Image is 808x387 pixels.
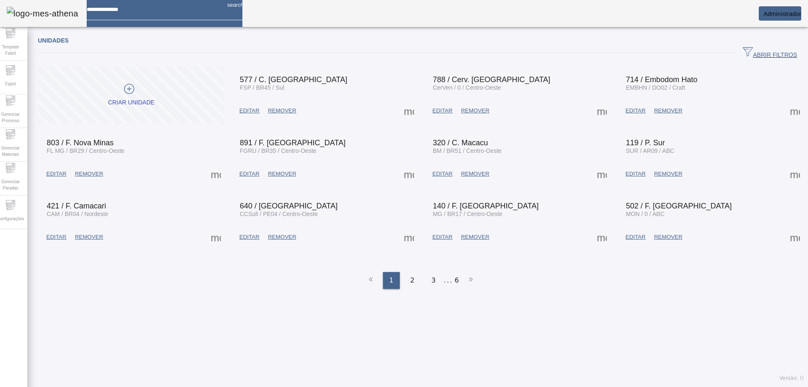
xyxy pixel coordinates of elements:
span: EDITAR [46,233,66,241]
span: ABRIR FILTROS [743,47,797,59]
span: MON / 0 / ABC [626,211,664,217]
button: Mais [787,166,803,181]
button: REMOVER [264,103,300,118]
span: REMOVER [654,107,682,115]
button: REMOVER [457,166,493,181]
button: Mais [594,166,609,181]
button: EDITAR [428,166,457,181]
span: EDITAR [625,233,646,241]
span: REMOVER [75,233,103,241]
span: CerVen / 0 / Centro-Oeste [433,84,501,91]
span: 502 / F. [GEOGRAPHIC_DATA] [626,202,731,210]
span: REMOVER [268,170,296,178]
button: Mais [208,230,223,245]
span: EMBHN / DO02 / Craft [626,84,685,91]
button: Mais [401,166,417,181]
button: REMOVER [457,103,493,118]
span: 714 / Embodom Hato [626,75,697,84]
div: Criar unidade [108,99,154,107]
button: Mais [594,103,609,118]
button: REMOVER [264,230,300,245]
li: 6 [454,272,459,289]
span: MG / BR17 / Centro-Oeste [433,211,502,217]
span: EDITAR [625,170,646,178]
button: REMOVER [650,166,686,181]
span: 140 / F. [GEOGRAPHIC_DATA] [433,202,539,210]
span: EDITAR [239,170,260,178]
span: BM / BR51 / Centro-Oeste [433,147,502,154]
button: EDITAR [621,166,650,181]
span: 577 / C. [GEOGRAPHIC_DATA] [240,75,347,84]
button: REMOVER [457,230,493,245]
button: Criar unidade [38,67,225,124]
button: EDITAR [621,230,650,245]
span: Administrador [763,11,801,17]
button: Mais [787,103,803,118]
li: ... [444,272,452,289]
span: Unidades [38,37,69,44]
button: Mais [594,230,609,245]
span: 421 / F. Camacari [47,202,106,210]
span: Fabril [3,78,18,90]
button: EDITAR [428,230,457,245]
span: EDITAR [239,233,260,241]
span: CAM / BR04 / Nordeste [47,211,108,217]
span: REMOVER [75,170,103,178]
span: 119 / P. Sur [626,139,665,147]
button: EDITAR [42,166,71,181]
span: FSP / BR45 / Sul [240,84,284,91]
button: EDITAR [235,230,264,245]
span: FL MG / BR29 / Centro-Oeste [47,147,125,154]
button: ABRIR FILTROS [736,45,804,61]
span: EDITAR [239,107,260,115]
span: EDITAR [46,170,66,178]
span: 640 / [GEOGRAPHIC_DATA] [240,202,338,210]
span: CCSull / PE04 / Centro-Oeste [240,211,318,217]
button: REMOVER [650,230,686,245]
button: Mais [208,166,223,181]
img: logo-mes-athena [7,7,78,20]
span: 788 / Cerv. [GEOGRAPHIC_DATA] [433,75,550,84]
button: REMOVER [71,230,107,245]
span: Versão: () [779,375,804,381]
span: FGRU / BR35 / Centro-Oeste [240,147,316,154]
button: EDITAR [42,230,71,245]
button: REMOVER [264,166,300,181]
span: REMOVER [654,170,682,178]
span: REMOVER [461,170,489,178]
span: EDITAR [433,107,453,115]
button: EDITAR [235,103,264,118]
button: Mais [401,103,417,118]
span: REMOVER [268,233,296,241]
span: REMOVER [461,107,489,115]
button: Mais [401,230,417,245]
span: REMOVER [268,107,296,115]
span: REMOVER [654,233,682,241]
span: REMOVER [461,233,489,241]
span: 803 / F. Nova Minas [47,139,114,147]
button: REMOVER [650,103,686,118]
span: 3 [431,275,436,286]
button: EDITAR [235,166,264,181]
button: REMOVER [71,166,107,181]
span: 891 / F. [GEOGRAPHIC_DATA] [240,139,346,147]
button: EDITAR [428,103,457,118]
button: Mais [787,230,803,245]
span: EDITAR [625,107,646,115]
span: 2 [410,275,415,286]
button: EDITAR [621,103,650,118]
span: SUR / AR09 / ABC [626,147,674,154]
span: 320 / C. Macacu [433,139,488,147]
span: EDITAR [433,170,453,178]
span: EDITAR [433,233,453,241]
